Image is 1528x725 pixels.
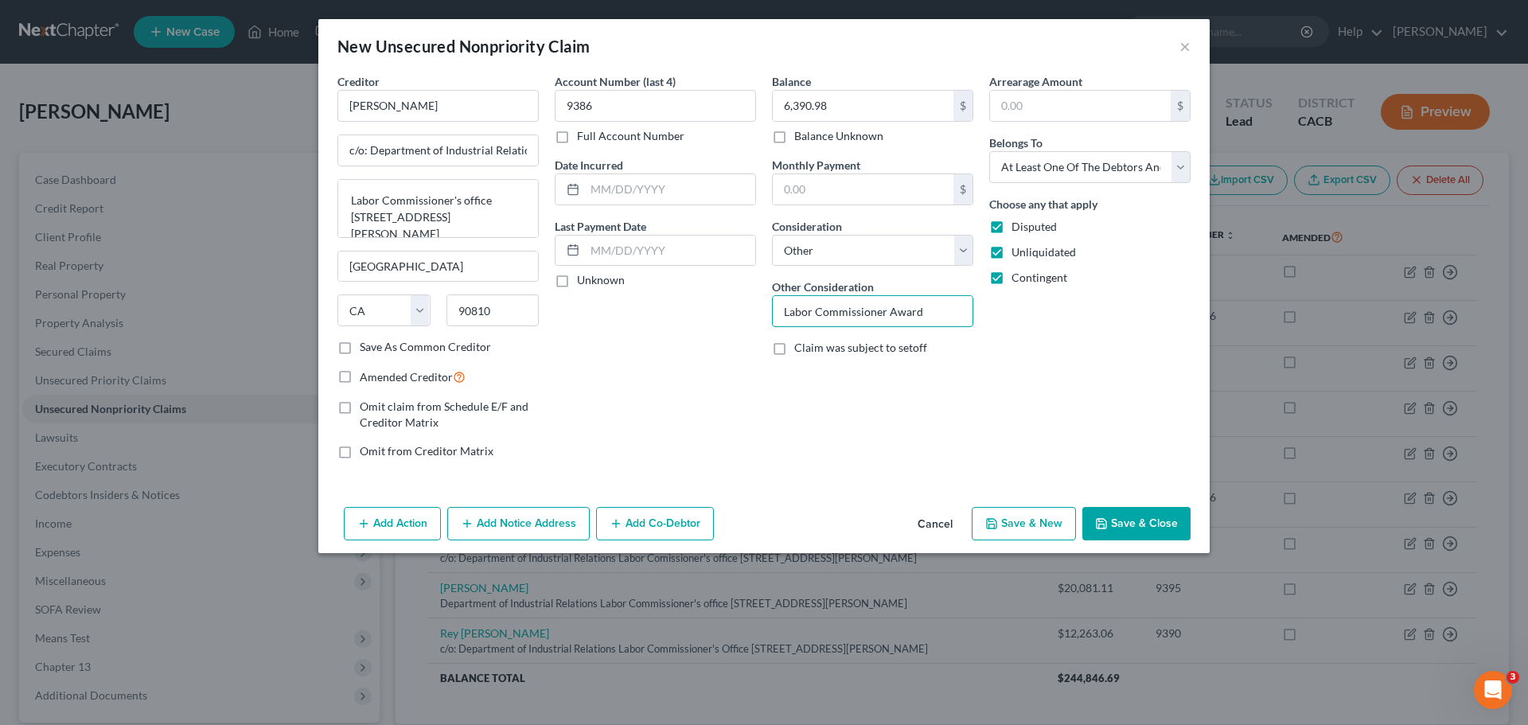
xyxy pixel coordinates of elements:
label: Choose any that apply [989,196,1097,212]
input: Enter zip... [446,294,540,326]
span: Unliquidated [1012,245,1076,259]
button: Save & Close [1082,507,1191,540]
button: Add Action [344,507,441,540]
span: Contingent [1012,271,1067,284]
button: × [1179,37,1191,56]
span: Disputed [1012,220,1057,233]
button: Save & New [972,507,1076,540]
div: $ [1171,91,1190,121]
input: Enter city... [338,251,538,282]
div: $ [953,174,973,205]
label: Unknown [577,272,625,288]
label: Other Consideration [772,279,874,295]
input: Search creditor by name... [337,90,539,122]
button: Add Co-Debtor [596,507,714,540]
label: Last Payment Date [555,218,646,235]
input: Enter address... [338,135,538,166]
button: Cancel [905,509,965,540]
span: Omit claim from Schedule E/F and Creditor Matrix [360,400,528,429]
input: 0.00 [773,174,953,205]
label: Date Incurred [555,157,623,173]
label: Save As Common Creditor [360,339,491,355]
label: Balance [772,73,811,90]
input: MM/DD/YYYY [585,236,755,266]
div: $ [953,91,973,121]
span: Amended Creditor [360,370,453,384]
span: Creditor [337,75,380,88]
div: New Unsecured Nonpriority Claim [337,35,590,57]
input: 0.00 [990,91,1171,121]
label: Account Number (last 4) [555,73,676,90]
input: XXXX [555,90,756,122]
button: Add Notice Address [447,507,590,540]
iframe: Intercom live chat [1474,671,1512,709]
label: Arrearage Amount [989,73,1082,90]
input: Specify... [773,296,973,326]
label: Monthly Payment [772,157,860,173]
label: Balance Unknown [794,128,883,144]
label: Full Account Number [577,128,684,144]
span: 3 [1507,671,1519,684]
span: Belongs To [989,136,1043,150]
span: Omit from Creditor Matrix [360,444,493,458]
input: 0.00 [773,91,953,121]
label: Consideration [772,218,842,235]
span: Claim was subject to setoff [794,341,927,354]
input: MM/DD/YYYY [585,174,755,205]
